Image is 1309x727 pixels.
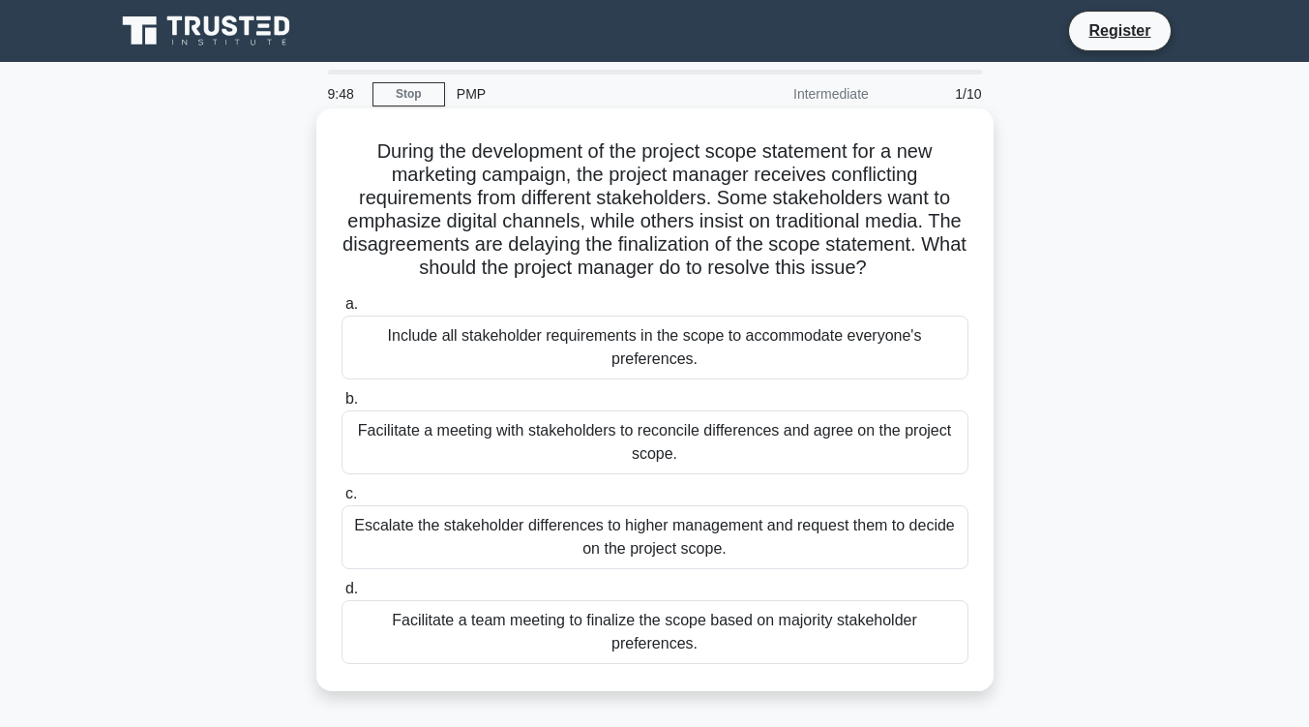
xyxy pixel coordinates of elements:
[342,316,968,379] div: Include all stakeholder requirements in the scope to accommodate everyone's preferences.
[880,75,994,113] div: 1/10
[342,410,968,474] div: Facilitate a meeting with stakeholders to reconcile differences and agree on the project scope.
[372,82,445,106] a: Stop
[345,580,358,596] span: d.
[445,75,711,113] div: PMP
[316,75,372,113] div: 9:48
[340,139,970,281] h5: During the development of the project scope statement for a new marketing campaign, the project m...
[342,505,968,569] div: Escalate the stakeholder differences to higher management and request them to decide on the proje...
[345,390,358,407] span: b.
[1077,18,1162,43] a: Register
[345,295,358,312] span: a.
[711,75,880,113] div: Intermediate
[342,600,968,664] div: Facilitate a team meeting to finalize the scope based on majority stakeholder preferences.
[345,485,357,501] span: c.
